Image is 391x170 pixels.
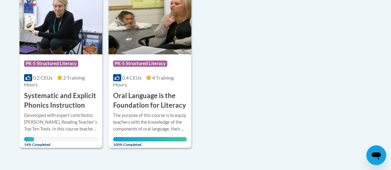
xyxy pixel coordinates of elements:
h3: Oral Language is the Foundation for Literacy [113,91,187,110]
span: 0.2 CEUs [33,75,53,81]
iframe: Button to launch messaging window [366,145,386,165]
div: Your progress [24,137,34,141]
span: PK-5 Structured Literacy [24,60,78,67]
div: The purpose of this course is to equip teachers with the knowledge of the components of oral lang... [113,112,187,132]
h3: Systematic and Explicit Phonics Instruction [24,91,98,110]
div: Your progress [113,137,187,141]
span: PK-5 Structured Literacy [113,60,167,67]
div: Developed with expert contributor, [PERSON_NAME], Reading Teacherʹs Top Ten Tools. In this course... [24,112,98,132]
span: 14% Completed [24,137,34,147]
span: 100% Completed [113,137,187,147]
span: 0.4 CEUs [122,75,142,81]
